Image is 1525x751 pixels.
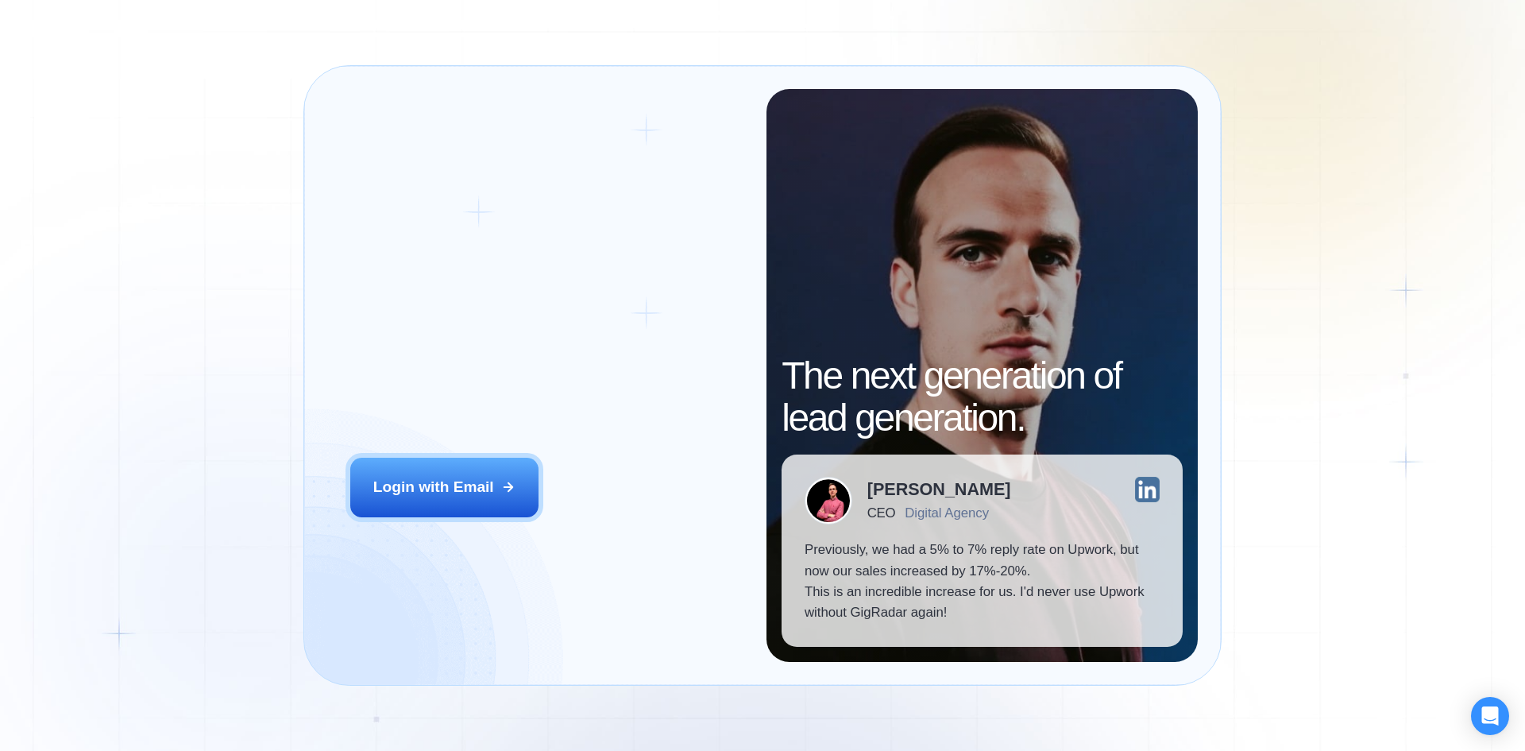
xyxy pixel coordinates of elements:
div: Login with Email [373,477,494,497]
div: Digital Agency [905,505,989,521]
div: CEO [867,505,895,521]
button: Login with Email [350,458,539,517]
div: [PERSON_NAME] [867,481,1011,498]
p: Previously, we had a 5% to 7% reply rate on Upwork, but now our sales increased by 17%-20%. This ... [805,540,1160,624]
h2: The next generation of lead generation. [782,355,1183,439]
div: Open Intercom Messenger [1471,697,1509,735]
